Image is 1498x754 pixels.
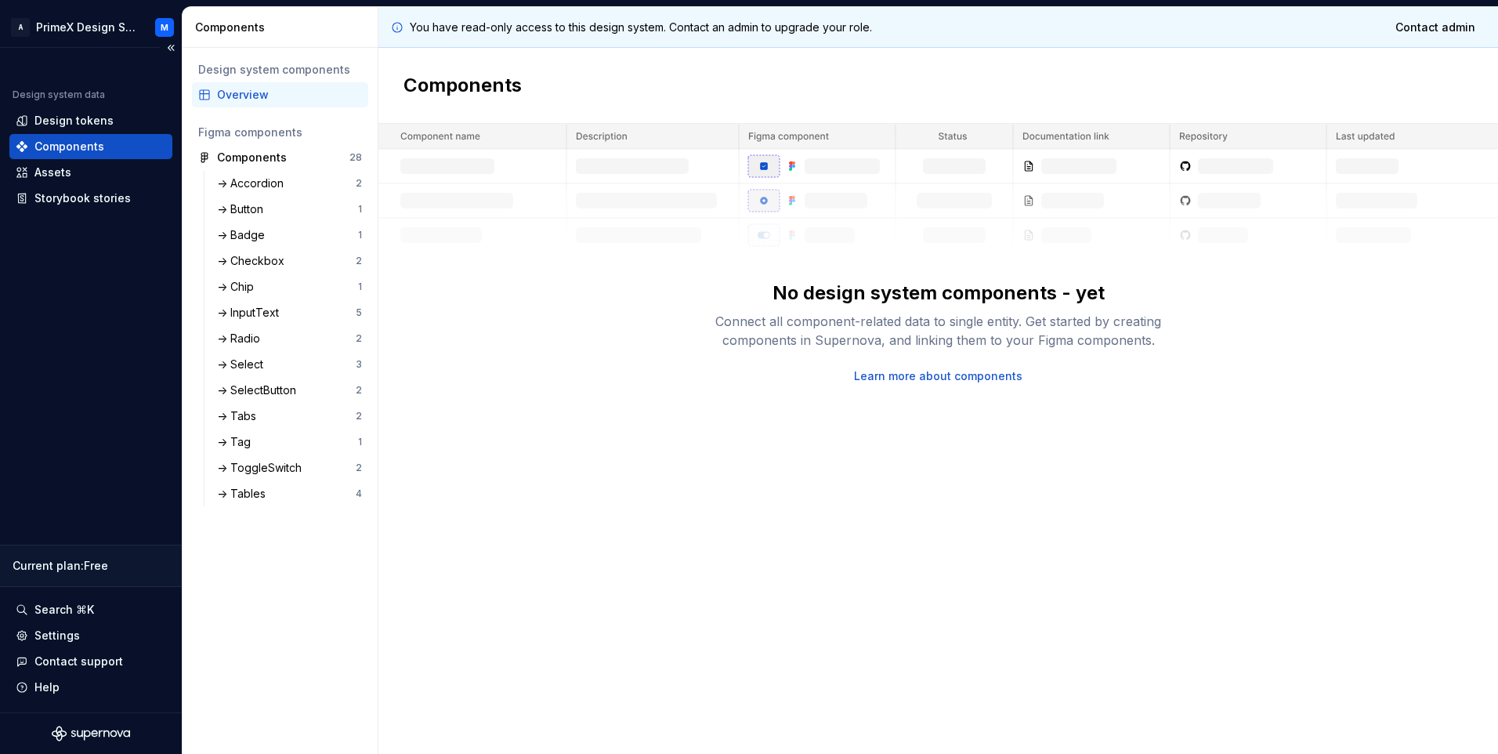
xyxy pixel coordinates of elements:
[211,326,368,351] a: -> Radio2
[217,460,308,476] div: -> ToggleSwitch
[211,404,368,429] a: -> Tabs2
[356,488,362,500] div: 4
[773,281,1105,306] div: No design system components - yet
[358,436,362,448] div: 1
[211,378,368,403] a: -> SelectButton2
[403,73,522,98] h2: Components
[192,145,368,170] a: Components28
[9,623,172,648] a: Settings
[356,177,362,190] div: 2
[34,654,123,669] div: Contact support
[195,20,371,35] div: Components
[217,357,270,372] div: -> Select
[356,306,362,319] div: 5
[356,410,362,422] div: 2
[217,150,287,165] div: Components
[34,139,104,154] div: Components
[1395,20,1475,35] span: Contact admin
[211,300,368,325] a: -> InputText5
[9,134,172,159] a: Components
[3,10,179,44] button: APrimeX Design SystemM
[211,248,368,274] a: -> Checkbox2
[410,20,872,35] p: You have read-only access to this design system. Contact an admin to upgrade your role.
[198,125,362,140] div: Figma components
[356,332,362,345] div: 2
[217,253,291,269] div: -> Checkbox
[34,165,71,180] div: Assets
[13,89,105,101] div: Design system data
[9,649,172,674] button: Contact support
[160,37,182,59] button: Collapse sidebar
[217,408,262,424] div: -> Tabs
[1385,13,1485,42] a: Contact admin
[9,108,172,133] a: Design tokens
[217,87,362,103] div: Overview
[217,305,285,321] div: -> InputText
[211,274,368,299] a: -> Chip1
[34,113,114,129] div: Design tokens
[211,352,368,377] a: -> Select3
[211,481,368,506] a: -> Tables4
[11,18,30,37] div: A
[34,190,131,206] div: Storybook stories
[9,186,172,211] a: Storybook stories
[356,384,362,397] div: 2
[854,368,1022,384] a: Learn more about components
[211,430,368,455] a: -> Tag1
[192,82,368,107] a: Overview
[52,726,130,741] svg: Supernova Logo
[217,331,266,346] div: -> Radio
[217,434,257,450] div: -> Tag
[34,602,94,618] div: Search ⌘K
[34,628,80,643] div: Settings
[217,279,260,295] div: -> Chip
[161,21,168,34] div: M
[358,229,362,241] div: 1
[9,597,172,622] button: Search ⌘K
[211,455,368,480] a: -> ToggleSwitch2
[358,281,362,293] div: 1
[36,20,136,35] div: PrimeX Design System
[356,358,362,371] div: 3
[198,62,362,78] div: Design system components
[349,151,362,164] div: 28
[688,312,1189,350] div: Connect all component-related data to single entity. Get started by creating components in Supern...
[217,382,302,398] div: -> SelectButton
[356,255,362,267] div: 2
[34,680,60,695] div: Help
[211,171,368,196] a: -> Accordion2
[211,197,368,222] a: -> Button1
[217,201,270,217] div: -> Button
[9,675,172,700] button: Help
[9,160,172,185] a: Assets
[217,176,290,191] div: -> Accordion
[211,223,368,248] a: -> Badge1
[217,486,272,502] div: -> Tables
[217,227,271,243] div: -> Badge
[358,203,362,216] div: 1
[13,558,169,574] div: Current plan : Free
[356,462,362,474] div: 2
